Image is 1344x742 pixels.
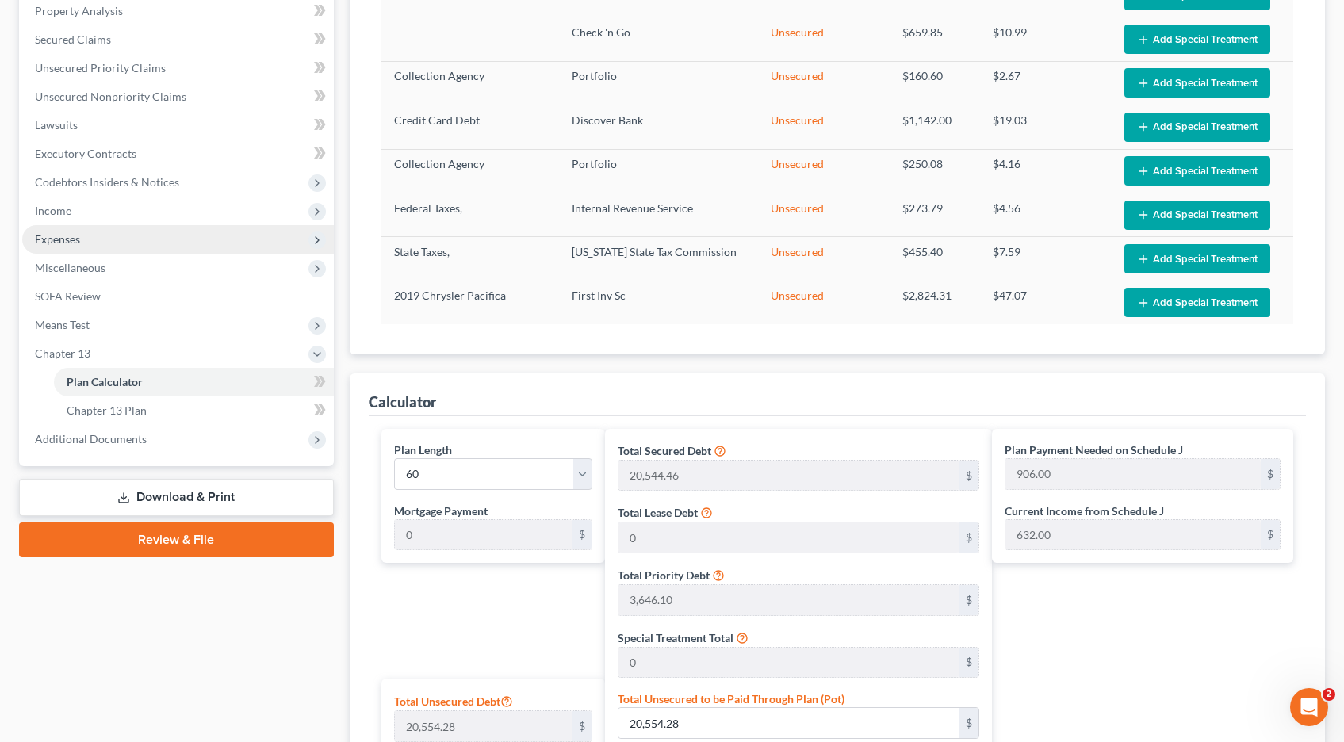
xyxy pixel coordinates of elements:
[1005,442,1183,458] label: Plan Payment Needed on Schedule J
[35,432,147,446] span: Additional Documents
[758,149,890,193] td: Unsecured
[67,375,143,388] span: Plan Calculator
[959,708,978,738] div: $
[35,118,78,132] span: Lawsuits
[381,193,559,236] td: Federal Taxes,
[890,237,981,281] td: $455.40
[1261,520,1280,550] div: $
[395,520,573,550] input: 0.00
[959,461,978,491] div: $
[890,193,981,236] td: $273.79
[381,149,559,193] td: Collection Agency
[394,503,488,519] label: Mortgage Payment
[54,396,334,425] a: Chapter 13 Plan
[618,461,959,491] input: 0.00
[758,61,890,105] td: Unsecured
[1124,201,1270,230] button: Add Special Treatment
[559,105,758,149] td: Discover Bank
[890,281,981,324] td: $2,824.31
[758,193,890,236] td: Unsecured
[35,346,90,360] span: Chapter 13
[1124,156,1270,185] button: Add Special Treatment
[618,648,959,678] input: 0.00
[1124,68,1270,98] button: Add Special Treatment
[758,105,890,149] td: Unsecured
[35,204,71,217] span: Income
[618,585,959,615] input: 0.00
[22,282,334,311] a: SOFA Review
[1005,520,1261,550] input: 0.00
[980,237,1112,281] td: $7.59
[980,61,1112,105] td: $2.67
[758,281,890,324] td: Unsecured
[618,522,959,553] input: 0.00
[1124,288,1270,317] button: Add Special Treatment
[35,261,105,274] span: Miscellaneous
[22,111,334,140] a: Lawsuits
[22,82,334,111] a: Unsecured Nonpriority Claims
[1124,25,1270,54] button: Add Special Treatment
[572,520,592,550] div: $
[980,193,1112,236] td: $4.56
[1261,459,1280,489] div: $
[618,504,698,521] label: Total Lease Debt
[959,648,978,678] div: $
[1124,244,1270,273] button: Add Special Treatment
[35,318,90,331] span: Means Test
[35,4,123,17] span: Property Analysis
[381,105,559,149] td: Credit Card Debt
[980,17,1112,61] td: $10.99
[1290,688,1328,726] iframe: Intercom live chat
[559,17,758,61] td: Check 'n Go
[381,237,559,281] td: State Taxes,
[22,54,334,82] a: Unsecured Priority Claims
[54,368,334,396] a: Plan Calculator
[890,17,981,61] td: $659.85
[559,61,758,105] td: Portfolio
[369,392,436,411] div: Calculator
[890,149,981,193] td: $250.08
[35,33,111,46] span: Secured Claims
[35,232,80,246] span: Expenses
[35,90,186,103] span: Unsecured Nonpriority Claims
[890,105,981,149] td: $1,142.00
[618,629,733,646] label: Special Treatment Total
[1124,113,1270,142] button: Add Special Treatment
[559,281,758,324] td: First Inv Sc
[980,105,1112,149] td: $19.03
[559,237,758,281] td: [US_STATE] State Tax Commission
[559,193,758,236] td: Internal Revenue Service
[618,708,959,738] input: 0.00
[19,479,334,516] a: Download & Print
[559,149,758,193] td: Portfolio
[618,690,844,707] label: Total Unsecured to be Paid Through Plan (Pot)
[395,711,573,741] input: 0.00
[980,149,1112,193] td: $4.16
[22,140,334,168] a: Executory Contracts
[394,442,452,458] label: Plan Length
[35,289,101,303] span: SOFA Review
[618,442,711,459] label: Total Secured Debt
[22,25,334,54] a: Secured Claims
[758,17,890,61] td: Unsecured
[572,711,592,741] div: $
[381,281,559,324] td: 2019 Chrysler Pacifica
[381,61,559,105] td: Collection Agency
[1005,503,1164,519] label: Current Income from Schedule J
[35,147,136,160] span: Executory Contracts
[1005,459,1261,489] input: 0.00
[980,281,1112,324] td: $47.07
[35,175,179,189] span: Codebtors Insiders & Notices
[959,522,978,553] div: $
[19,522,334,557] a: Review & File
[758,237,890,281] td: Unsecured
[67,404,147,417] span: Chapter 13 Plan
[35,61,166,75] span: Unsecured Priority Claims
[394,691,513,710] label: Total Unsecured Debt
[959,585,978,615] div: $
[618,567,710,583] label: Total Priority Debt
[1323,688,1335,701] span: 2
[890,61,981,105] td: $160.60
